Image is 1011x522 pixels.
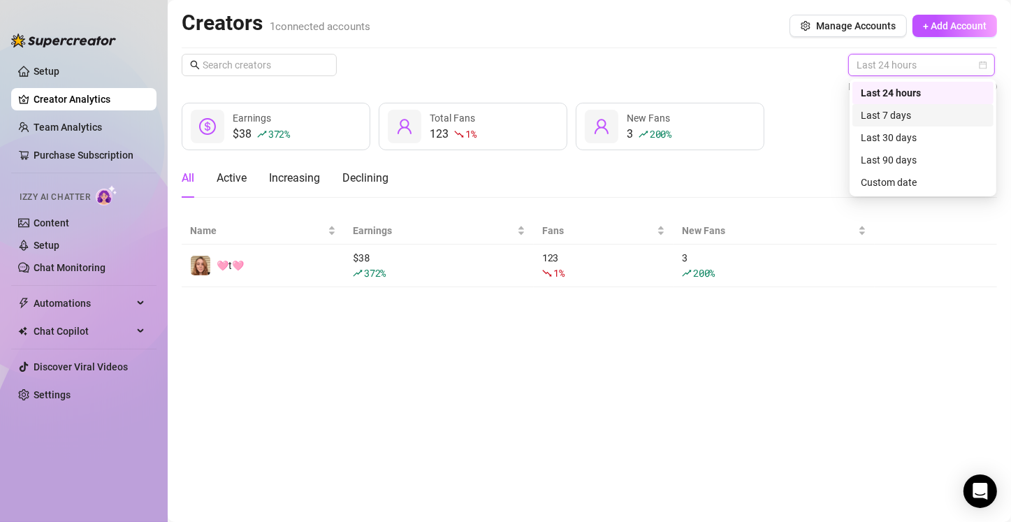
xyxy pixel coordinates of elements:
img: logo-BBDzfeDw.svg [11,34,116,48]
div: All [182,170,194,187]
span: Last 24 hours [857,55,987,75]
span: 200 % [693,266,715,280]
a: Content [34,217,69,229]
span: rise [639,129,648,139]
span: thunderbolt [18,298,29,309]
th: New Fans [674,217,875,245]
div: Custom date [852,171,994,194]
div: $38 [233,126,290,143]
span: dollar-circle [199,118,216,135]
div: Last 7 days [852,104,994,126]
h2: Creators [182,10,370,36]
span: + Add Account [923,20,987,31]
span: New Fans [682,223,855,238]
div: 123 [542,250,665,281]
a: Setup [34,240,59,251]
div: Last 30 days [861,130,985,145]
button: + Add Account [912,15,997,37]
span: setting [801,21,810,31]
th: Fans [534,217,674,245]
input: Search creators [203,57,317,73]
span: rise [682,268,692,278]
a: Creator Analytics [34,88,145,110]
span: Fans [542,223,654,238]
div: Declining [342,170,388,187]
div: Last 7 days [861,108,985,123]
div: Last 30 days [852,126,994,149]
span: Earnings [233,113,271,124]
span: rise [257,129,267,139]
span: 1 % [553,266,564,280]
span: Earnings [353,223,514,238]
span: 200 % [650,127,671,140]
div: 123 [430,126,476,143]
span: 1 connected accounts [270,20,370,33]
span: New Fans [627,113,670,124]
th: Earnings [344,217,534,245]
span: 1 % [465,127,476,140]
span: search [190,60,200,70]
th: Name [182,217,344,245]
div: Last 24 hours [852,82,994,104]
span: fall [454,129,464,139]
a: Settings [34,389,71,400]
div: 3 [627,126,671,143]
div: 3 [682,250,866,281]
a: Purchase Subscription [34,144,145,166]
div: Increasing [269,170,320,187]
span: Manage Accounts [816,20,896,31]
a: Setup [34,66,59,77]
div: Active [217,170,247,187]
button: Manage Accounts [790,15,907,37]
div: Last 24 hours [861,85,985,101]
span: 🩷t🩷 [217,260,244,271]
span: calendar [979,61,987,69]
a: Chat Monitoring [34,262,106,273]
div: Custom date [861,175,985,190]
span: 372 % [268,127,290,140]
span: rise [353,268,363,278]
div: $ 38 [353,250,525,281]
div: Last 90 days [861,152,985,168]
span: Automations [34,292,133,314]
span: user [593,118,610,135]
span: Izzy AI Chatter [20,191,90,204]
span: user [396,118,413,135]
span: Chat Copilot [34,320,133,342]
span: Name [190,223,325,238]
span: fall [542,268,552,278]
div: Open Intercom Messenger [963,474,997,508]
a: Discover Viral Videos [34,361,128,372]
a: Team Analytics [34,122,102,133]
img: Chat Copilot [18,326,27,336]
span: Data may differ from OnlyFans [848,79,982,94]
img: AI Chatter [96,185,117,205]
span: 372 % [364,266,386,280]
span: Total Fans [430,113,475,124]
div: Last 90 days [852,149,994,171]
img: 🩷t🩷 [191,256,210,275]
